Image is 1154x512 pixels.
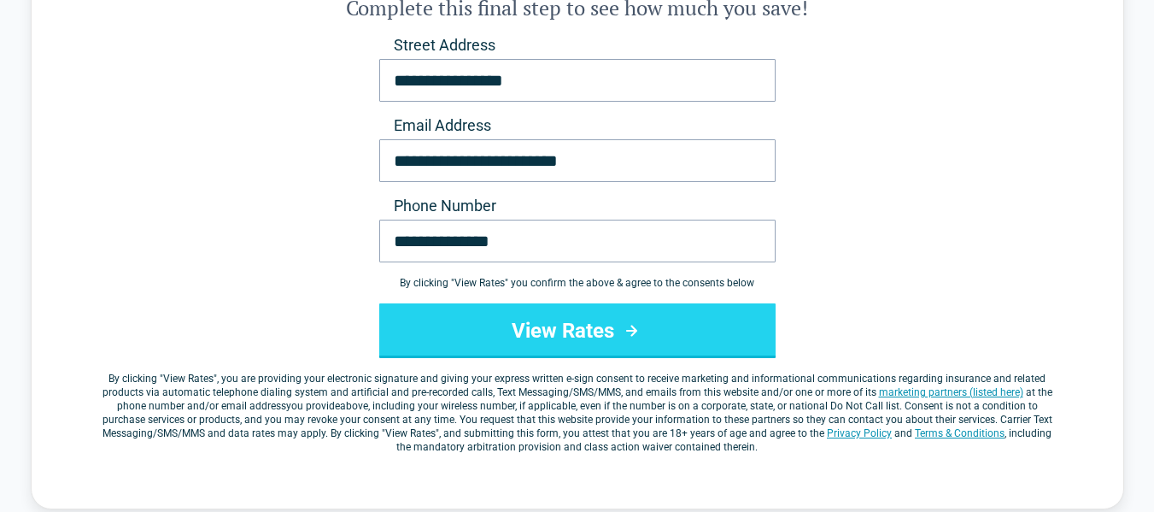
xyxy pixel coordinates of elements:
span: View Rates [163,373,214,385]
label: By clicking " ", you are providing your electronic signature and giving your express written e-si... [100,372,1055,454]
label: Phone Number [379,196,776,216]
label: Email Address [379,115,776,136]
a: marketing partners (listed here) [879,386,1023,398]
button: View Rates [379,303,776,358]
label: Street Address [379,35,776,56]
a: Terms & Conditions [915,427,1005,439]
div: By clicking " View Rates " you confirm the above & agree to the consents below [379,276,776,290]
a: Privacy Policy [827,427,892,439]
